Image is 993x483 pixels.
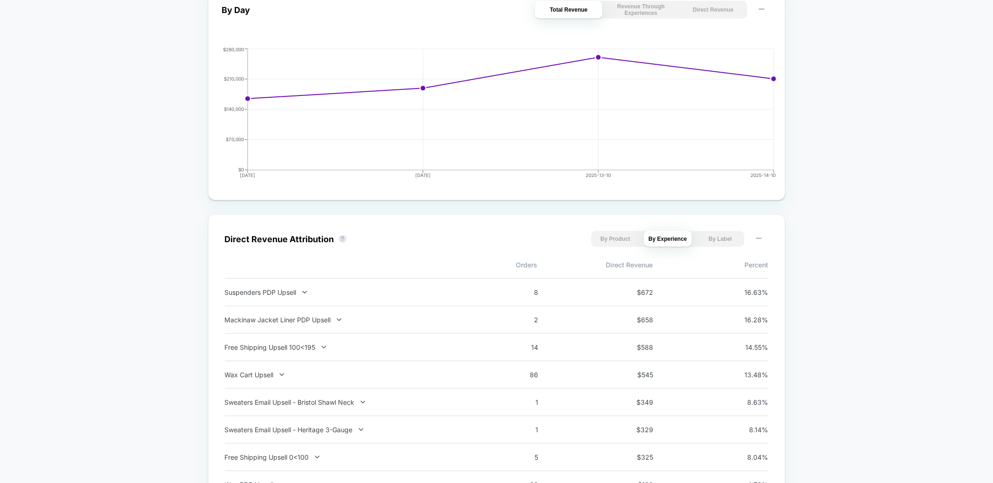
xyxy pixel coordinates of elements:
[586,172,611,178] tspan: 2025-13-10
[224,76,244,82] tspan: $210,000
[644,231,692,247] button: By Experience
[415,172,431,178] tspan: [DATE]
[538,261,653,269] span: Direct Revenue
[224,107,244,112] tspan: $140,000
[653,261,769,269] span: Percent
[679,1,747,19] button: Direct Revenue
[727,288,769,296] span: 16.63 %
[612,371,654,379] span: $ 545
[612,453,654,461] span: $ 325
[727,343,769,351] span: 14.55 %
[497,371,539,379] span: 86
[497,343,539,351] span: 14
[607,1,675,19] button: Revenue Through Experiences
[422,261,538,269] span: Orders
[727,453,769,461] span: 8.04 %
[612,343,654,351] span: $ 588
[226,137,244,143] tspan: $70,000
[750,172,776,178] tspan: 2025-14-10
[223,47,244,52] tspan: $280,000
[225,453,470,461] div: Free Shipping Upsell 0<100
[225,234,334,244] div: Direct Revenue Attribution
[225,343,470,351] div: Free Shipping Upsell 100<195
[238,167,244,173] tspan: $0
[497,316,539,324] span: 2
[612,426,654,434] span: $ 329
[612,316,654,324] span: $ 658
[535,1,602,19] button: Total Revenue
[222,5,250,15] div: By Day
[240,172,255,178] tspan: [DATE]
[727,316,769,324] span: 16.28 %
[225,371,470,379] div: Wax Cart Upsell
[612,398,654,406] span: $ 349
[339,235,346,243] button: ?
[591,231,639,247] button: By Product
[612,288,654,296] span: $ 672
[497,453,539,461] span: 5
[727,371,769,379] span: 13.48 %
[497,398,539,406] span: 1
[727,426,769,434] span: 8.14 %
[225,398,470,406] div: Sweaters Email Upsell - Bristol Shawl Neck
[225,316,470,324] div: Mackinaw Jacket Liner PDP Upsell
[696,231,744,247] button: By Label
[225,288,470,296] div: Suspenders PDP Upsell
[727,398,769,406] span: 8.63 %
[497,426,539,434] span: 1
[225,426,470,434] div: Sweaters Email Upsell - Heritage 3-Gauge
[497,288,539,296] span: 8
